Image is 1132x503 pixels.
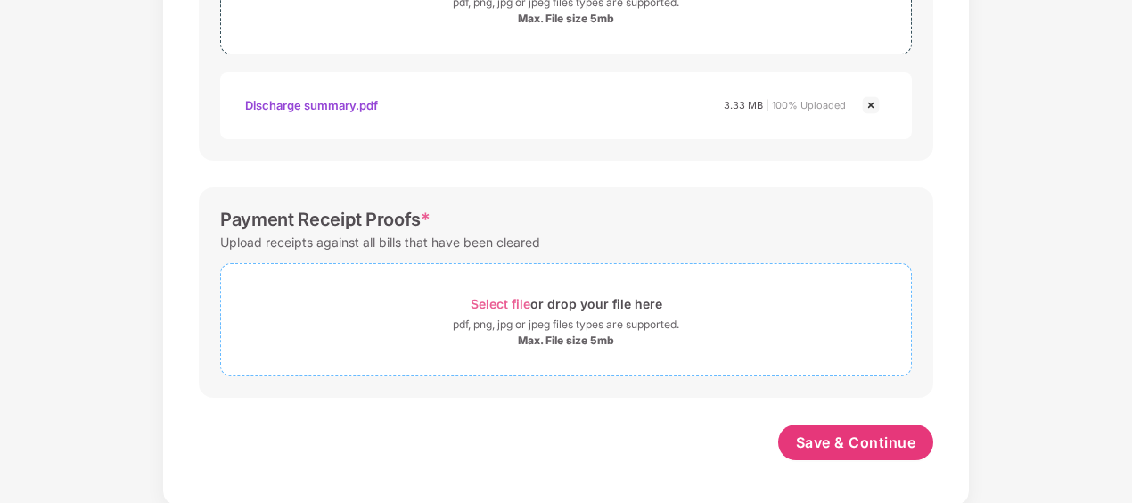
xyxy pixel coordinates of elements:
span: | 100% Uploaded [766,99,846,111]
span: Select fileor drop your file herepdf, png, jpg or jpeg files types are supported.Max. File size 5mb [221,277,911,362]
span: Save & Continue [796,433,916,452]
div: Max. File size 5mb [518,12,614,26]
span: Select file [471,296,530,311]
div: Payment Receipt Proofs [220,209,431,230]
button: Save & Continue [778,425,934,460]
div: Max. File size 5mb [518,334,614,348]
span: 3.33 MB [724,99,763,111]
div: Upload receipts against all bills that have been cleared [220,230,540,254]
div: pdf, png, jpg or jpeg files types are supported. [453,316,679,334]
img: svg+xml;base64,PHN2ZyBpZD0iQ3Jvc3MtMjR4MjQiIHhtbG5zPSJodHRwOi8vd3d3LnczLm9yZy8yMDAwL3N2ZyIgd2lkdG... [860,95,882,116]
div: or drop your file here [471,292,662,316]
div: Discharge summary.pdf [245,90,378,120]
